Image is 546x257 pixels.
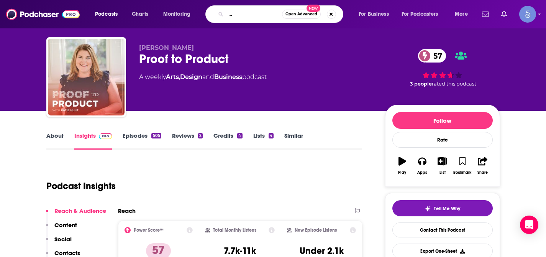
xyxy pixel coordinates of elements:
input: Search podcasts, credits, & more... [226,8,282,20]
a: InsightsPodchaser Pro [74,132,112,150]
p: Content [54,221,77,229]
a: Show notifications dropdown [498,8,510,21]
button: Social [46,236,72,250]
a: About [46,132,64,150]
h3: Under 2.1k [300,245,344,257]
div: 57 3 peoplerated this podcast [385,44,500,92]
div: 4 [237,133,242,138]
button: Follow [392,112,493,129]
span: Podcasts [95,9,118,20]
div: A weekly podcast [139,72,267,82]
span: [PERSON_NAME] [139,44,194,51]
button: Reach & Audience [46,207,106,221]
a: Show notifications dropdown [479,8,492,21]
button: open menu [449,8,477,20]
span: Logged in as Spiral5-G1 [519,6,536,23]
span: Charts [132,9,148,20]
span: Tell Me Why [434,206,460,212]
button: Show profile menu [519,6,536,23]
span: rated this podcast [432,81,476,87]
span: Open Advanced [285,12,317,16]
a: Credits4 [213,132,242,150]
button: open menu [397,8,449,20]
button: open menu [158,8,200,20]
h2: Total Monthly Listens [213,227,256,233]
button: Apps [412,152,432,180]
div: 505 [151,133,161,138]
button: Play [392,152,412,180]
h3: 7.7k-11k [224,245,256,257]
div: 2 [198,133,203,138]
div: List [439,170,446,175]
span: and [202,73,214,81]
button: Content [46,221,77,236]
span: New [307,5,320,12]
div: Share [477,170,488,175]
h2: Reach [118,207,136,214]
button: List [432,152,452,180]
span: , [179,73,180,81]
p: Reach & Audience [54,207,106,214]
span: For Business [359,9,389,20]
img: Proof to Product [48,39,125,115]
span: More [455,9,468,20]
p: Social [54,236,72,243]
a: Similar [284,132,303,150]
img: Podchaser Pro [99,133,112,139]
h2: New Episode Listens [295,227,337,233]
div: Search podcasts, credits, & more... [213,5,351,23]
span: Monitoring [163,9,190,20]
span: 57 [426,49,446,63]
div: Bookmark [453,170,471,175]
div: Rate [392,132,493,148]
span: 3 people [410,81,432,87]
a: Charts [127,8,153,20]
a: Arts [166,73,179,81]
div: Play [398,170,406,175]
a: 57 [418,49,446,63]
button: Bookmark [453,152,472,180]
img: tell me why sparkle [425,206,431,212]
a: Reviews2 [172,132,203,150]
div: 4 [269,133,274,138]
a: Episodes505 [123,132,161,150]
h2: Power Score™ [134,227,164,233]
a: Business [214,73,242,81]
button: Open AdvancedNew [282,10,321,19]
button: Share [472,152,492,180]
a: Design [180,73,202,81]
div: Open Intercom Messenger [520,216,538,234]
button: open menu [353,8,398,20]
button: open menu [90,8,128,20]
span: For Podcasters [402,9,438,20]
h1: Podcast Insights [46,180,116,192]
div: Apps [417,170,427,175]
img: Podchaser - Follow, Share and Rate Podcasts [6,7,80,21]
a: Contact This Podcast [392,222,493,237]
a: Lists4 [253,132,274,150]
p: Contacts [54,249,80,257]
button: tell me why sparkleTell Me Why [392,200,493,216]
img: User Profile [519,6,536,23]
